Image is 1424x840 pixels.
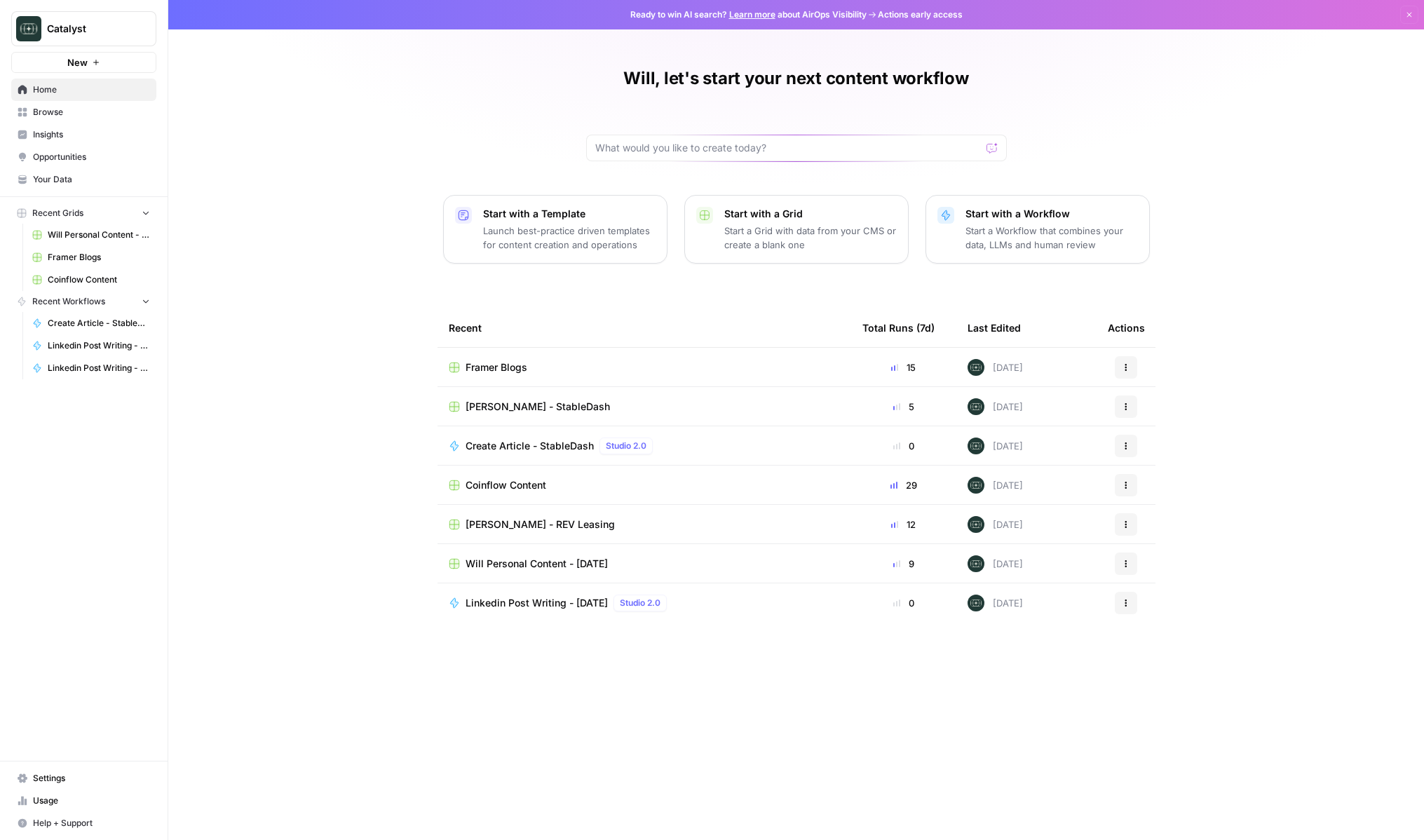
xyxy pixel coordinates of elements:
span: Ready to win AI search? about AirOps Visibility [630,8,867,21]
span: Linkedin Post Writing - [DATE] - v0 [48,339,150,352]
a: Linkedin Post Writing - [DATE] - v0 [26,334,156,357]
div: [DATE] [968,595,1023,611]
div: [DATE] [968,359,1023,376]
a: Linkedin Post Writing - [DATE]Studio 2.0 [449,595,840,611]
span: Your Data [33,173,150,186]
span: Catalyst [47,22,132,36]
div: [DATE] [968,398,1023,415]
div: [DATE] [968,477,1023,494]
button: Start with a GridStart a Grid with data from your CMS or create a blank one [684,195,909,264]
div: [DATE] [968,516,1023,533]
span: Will Personal Content - [DATE] [48,229,150,241]
p: Start a Grid with data from your CMS or create a blank one [724,224,897,252]
img: Catalyst Logo [16,16,41,41]
div: Recent [449,309,840,347]
a: Framer Blogs [26,246,156,269]
span: Linkedin Post Writing - [DATE] [466,596,608,610]
div: Actions [1108,309,1145,347]
div: 0 [862,439,945,453]
span: Usage [33,794,150,807]
button: Workspace: Catalyst [11,11,156,46]
div: 29 [862,478,945,492]
div: 0 [862,596,945,610]
a: Coinflow Content [26,269,156,291]
img: lkqc6w5wqsmhugm7jkiokl0d6w4g [968,477,984,494]
a: Usage [11,790,156,812]
a: Insights [11,123,156,146]
div: 12 [862,517,945,531]
a: [PERSON_NAME] - REV Leasing [449,517,840,531]
img: lkqc6w5wqsmhugm7jkiokl0d6w4g [968,555,984,572]
span: Linkedin Post Writing - [DATE] [48,362,150,374]
span: Actions early access [878,8,963,21]
span: Studio 2.0 [620,597,660,609]
h1: Will, let's start your next content workflow [623,67,968,90]
span: Settings [33,772,150,785]
a: Framer Blogs [449,360,840,374]
span: Create Article - StableDash [466,439,594,453]
div: 15 [862,360,945,374]
a: Create Article - StableDash [26,312,156,334]
a: Settings [11,767,156,790]
span: Home [33,83,150,96]
a: Create Article - StableDashStudio 2.0 [449,438,840,454]
a: Learn more [729,9,775,20]
div: [DATE] [968,438,1023,454]
div: [DATE] [968,555,1023,572]
div: Last Edited [968,309,1021,347]
span: Coinflow Content [48,273,150,286]
span: New [67,55,88,69]
span: Studio 2.0 [606,440,646,452]
img: lkqc6w5wqsmhugm7jkiokl0d6w4g [968,595,984,611]
div: 5 [862,400,945,414]
span: Create Article - StableDash [48,317,150,330]
span: Recent Grids [32,207,83,219]
span: [PERSON_NAME] - StableDash [466,400,610,414]
a: Will Personal Content - [DATE] [449,557,840,571]
span: Recent Workflows [32,295,105,308]
span: Coinflow Content [466,478,546,492]
span: Opportunities [33,151,150,163]
a: Linkedin Post Writing - [DATE] [26,357,156,379]
span: Will Personal Content - [DATE] [466,557,608,571]
p: Start with a Grid [724,207,897,221]
img: lkqc6w5wqsmhugm7jkiokl0d6w4g [968,516,984,533]
a: Browse [11,101,156,123]
div: 9 [862,557,945,571]
a: [PERSON_NAME] - StableDash [449,400,840,414]
a: Will Personal Content - [DATE] [26,224,156,246]
span: Framer Blogs [48,251,150,264]
span: Help + Support [33,817,150,829]
img: lkqc6w5wqsmhugm7jkiokl0d6w4g [968,398,984,415]
img: lkqc6w5wqsmhugm7jkiokl0d6w4g [968,359,984,376]
p: Start with a Workflow [965,207,1138,221]
button: Start with a WorkflowStart a Workflow that combines your data, LLMs and human review [925,195,1150,264]
p: Launch best-practice driven templates for content creation and operations [483,224,656,252]
input: What would you like to create today? [595,141,981,155]
a: Opportunities [11,146,156,168]
button: Recent Workflows [11,291,156,312]
a: Coinflow Content [449,478,840,492]
button: Recent Grids [11,203,156,224]
p: Start with a Template [483,207,656,221]
span: Browse [33,106,150,118]
img: lkqc6w5wqsmhugm7jkiokl0d6w4g [968,438,984,454]
button: Help + Support [11,812,156,834]
button: Start with a TemplateLaunch best-practice driven templates for content creation and operations [443,195,667,264]
p: Start a Workflow that combines your data, LLMs and human review [965,224,1138,252]
a: Home [11,79,156,101]
div: Total Runs (7d) [862,309,935,347]
button: New [11,52,156,73]
span: Framer Blogs [466,360,527,374]
a: Your Data [11,168,156,191]
span: [PERSON_NAME] - REV Leasing [466,517,615,531]
span: Insights [33,128,150,141]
